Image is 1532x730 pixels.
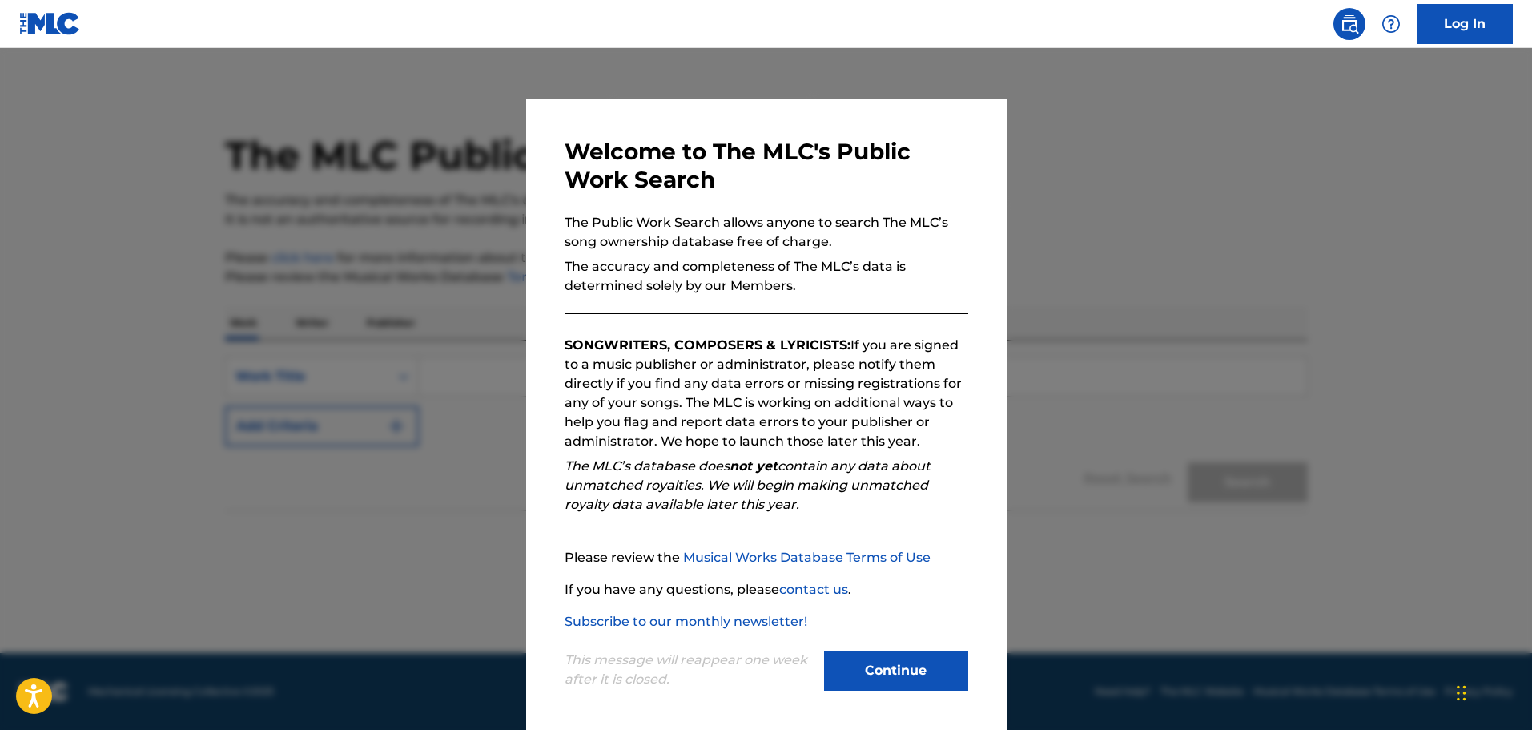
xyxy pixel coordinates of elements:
a: Log In [1417,4,1513,44]
strong: not yet [730,458,778,474]
strong: SONGWRITERS, COMPOSERS & LYRICISTS: [565,337,850,353]
em: The MLC’s database does contain any data about unmatched royalties. We will begin making unmatche... [565,458,931,512]
p: The Public Work Search allows anyone to search The MLC’s song ownership database free of charge. [565,213,968,252]
img: help [1381,14,1401,34]
img: search [1340,14,1359,34]
p: If you have any questions, please . [565,580,968,599]
div: Drag [1457,669,1466,717]
p: The accuracy and completeness of The MLC’s data is determined solely by our Members. [565,257,968,296]
img: MLC Logo [19,12,81,35]
h3: Welcome to The MLC's Public Work Search [565,138,968,194]
a: Musical Works Database Terms of Use [683,550,931,565]
a: Subscribe to our monthly newsletter! [565,614,807,629]
p: This message will reappear one week after it is closed. [565,651,814,689]
a: contact us [779,582,848,597]
div: Help [1375,8,1407,40]
a: Public Search [1333,8,1365,40]
p: If you are signed to a music publisher or administrator, please notify them directly if you find ... [565,336,968,451]
p: Please review the [565,548,968,567]
iframe: Chat Widget [1452,653,1532,730]
button: Continue [824,651,968,691]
